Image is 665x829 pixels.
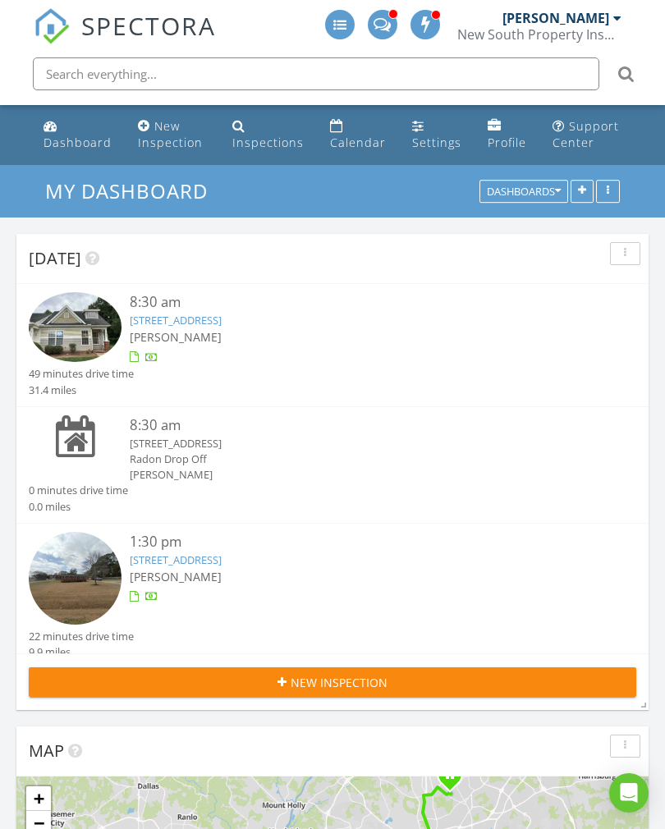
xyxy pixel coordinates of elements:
[34,8,70,44] img: The Best Home Inspection Software - Spectora
[29,644,134,660] div: 9.9 miles
[457,26,621,43] div: New South Property Inspections, Inc.
[131,112,213,158] a: New Inspection
[553,118,619,150] div: Support Center
[26,786,51,811] a: Zoom in
[29,292,122,362] img: 9364958%2Fcover_photos%2FmEFuHK4E0TshkbUFj6gM%2Fsmall.9364958-1756384592458
[406,112,468,158] a: Settings
[412,135,461,150] div: Settings
[81,8,216,43] span: SPECTORA
[29,483,128,498] div: 0 minutes drive time
[488,135,526,150] div: Profile
[291,674,388,691] span: New Inspection
[481,112,533,158] a: Profile
[138,118,203,150] div: New Inspection
[330,135,386,150] div: Calendar
[29,499,128,515] div: 0.0 miles
[130,569,222,584] span: [PERSON_NAME]
[29,740,64,762] span: Map
[502,10,609,26] div: [PERSON_NAME]
[130,329,222,345] span: [PERSON_NAME]
[226,112,310,158] a: Inspections
[44,135,112,150] div: Dashboard
[479,181,568,204] button: Dashboards
[130,532,585,552] div: 1:30 pm
[450,774,460,784] div: 3923 Brandie Glen Rd, Charlotte NC 28269
[29,382,134,398] div: 31.4 miles
[130,552,222,567] a: [STREET_ADDRESS]
[609,773,649,813] div: Open Intercom Messenger
[29,629,134,644] div: 22 minutes drive time
[34,22,216,57] a: SPECTORA
[37,112,118,158] a: Dashboard
[29,532,636,661] a: 1:30 pm [STREET_ADDRESS] [PERSON_NAME] 22 minutes drive time 9.9 miles
[130,415,585,436] div: 8:30 am
[29,532,122,625] img: streetview
[29,292,636,398] a: 8:30 am [STREET_ADDRESS] [PERSON_NAME] 49 minutes drive time 31.4 miles
[130,451,585,467] div: Radon Drop Off
[130,292,585,313] div: 8:30 am
[29,247,81,269] span: [DATE]
[487,186,561,198] div: Dashboards
[323,112,392,158] a: Calendar
[130,436,585,451] div: [STREET_ADDRESS]
[232,135,304,150] div: Inspections
[546,112,629,158] a: Support Center
[29,415,636,515] a: 8:30 am [STREET_ADDRESS] Radon Drop Off [PERSON_NAME] 0 minutes drive time 0.0 miles
[29,667,636,697] button: New Inspection
[45,177,222,204] a: My Dashboard
[29,366,134,382] div: 49 minutes drive time
[130,313,222,327] a: [STREET_ADDRESS]
[130,467,585,483] div: [PERSON_NAME]
[33,57,599,90] input: Search everything...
